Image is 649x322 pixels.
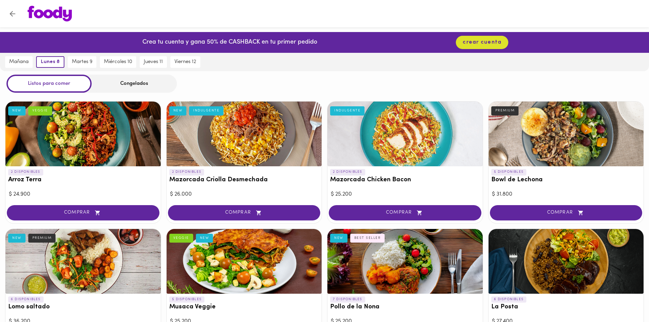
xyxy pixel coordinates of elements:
span: COMPRAR [498,210,634,216]
div: Listos para comer [6,75,92,93]
button: COMPRAR [329,205,481,220]
p: 6 DISPONIBLES [491,296,527,303]
p: 2 DISPONIBLES [8,169,43,175]
div: La Posta [489,229,644,294]
h3: Lomo saltado [8,304,158,311]
span: jueves 11 [144,59,163,65]
div: NEW [196,234,213,243]
span: COMPRAR [15,210,151,216]
div: Arroz Terra [5,102,161,166]
button: COMPRAR [490,205,643,220]
span: COMPRAR [337,210,473,216]
p: 7 DISPONIBLES [330,296,365,303]
button: COMPRAR [7,205,159,220]
span: viernes 12 [174,59,196,65]
h3: La Posta [491,304,641,311]
h3: Musaca Veggie [169,304,319,311]
span: martes 9 [72,59,92,65]
h3: Mazorcada Criolla Desmechada [169,177,319,184]
p: 6 DISPONIBLES [8,296,44,303]
p: 2 DISPONIBLES [330,169,365,175]
button: jueves 11 [140,56,167,68]
h3: Mazorcada Chicken Bacon [330,177,480,184]
div: VEGGIE [169,234,193,243]
div: Congelados [92,75,177,93]
span: crear cuenta [463,39,501,46]
div: Musaca Veggie [167,229,322,294]
span: lunes 8 [41,59,60,65]
div: Bowl de Lechona [489,102,644,166]
h3: Pollo de la Nona [330,304,480,311]
button: crear cuenta [456,36,508,49]
button: martes 9 [68,56,96,68]
div: PREMIUM [28,234,56,243]
div: VEGGIE [28,106,52,115]
button: lunes 8 [36,56,64,68]
div: NEW [330,234,347,243]
div: BEST SELLER [350,234,385,243]
div: PREMIUM [491,106,519,115]
button: viernes 12 [170,56,200,68]
div: INDULGENTE [330,106,365,115]
h3: Arroz Terra [8,177,158,184]
div: $ 31.800 [492,190,640,198]
div: $ 26.000 [170,190,319,198]
p: 2 DISPONIBLES [169,169,204,175]
div: NEW [8,234,26,243]
button: COMPRAR [168,205,321,220]
div: Mazorcada Criolla Desmechada [167,102,322,166]
p: 5 DISPONIBLES [169,296,205,303]
h3: Bowl de Lechona [491,177,641,184]
div: Mazorcada Chicken Bacon [327,102,483,166]
iframe: Messagebird Livechat Widget [609,282,642,315]
p: 5 DISPONIBLES [491,169,527,175]
div: NEW [169,106,187,115]
span: mañana [9,59,29,65]
button: Volver [4,5,21,22]
div: INDULGENTE [189,106,223,115]
div: Pollo de la Nona [327,229,483,294]
p: Crea tu cuenta y gana 50% de CASHBACK en tu primer pedido [142,38,317,47]
div: $ 25.200 [331,190,479,198]
img: logo.png [28,6,72,21]
span: miércoles 10 [104,59,132,65]
div: Lomo saltado [5,229,161,294]
button: miércoles 10 [100,56,136,68]
div: NEW [8,106,26,115]
button: mañana [5,56,33,68]
div: $ 24.900 [9,190,157,198]
span: COMPRAR [176,210,312,216]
